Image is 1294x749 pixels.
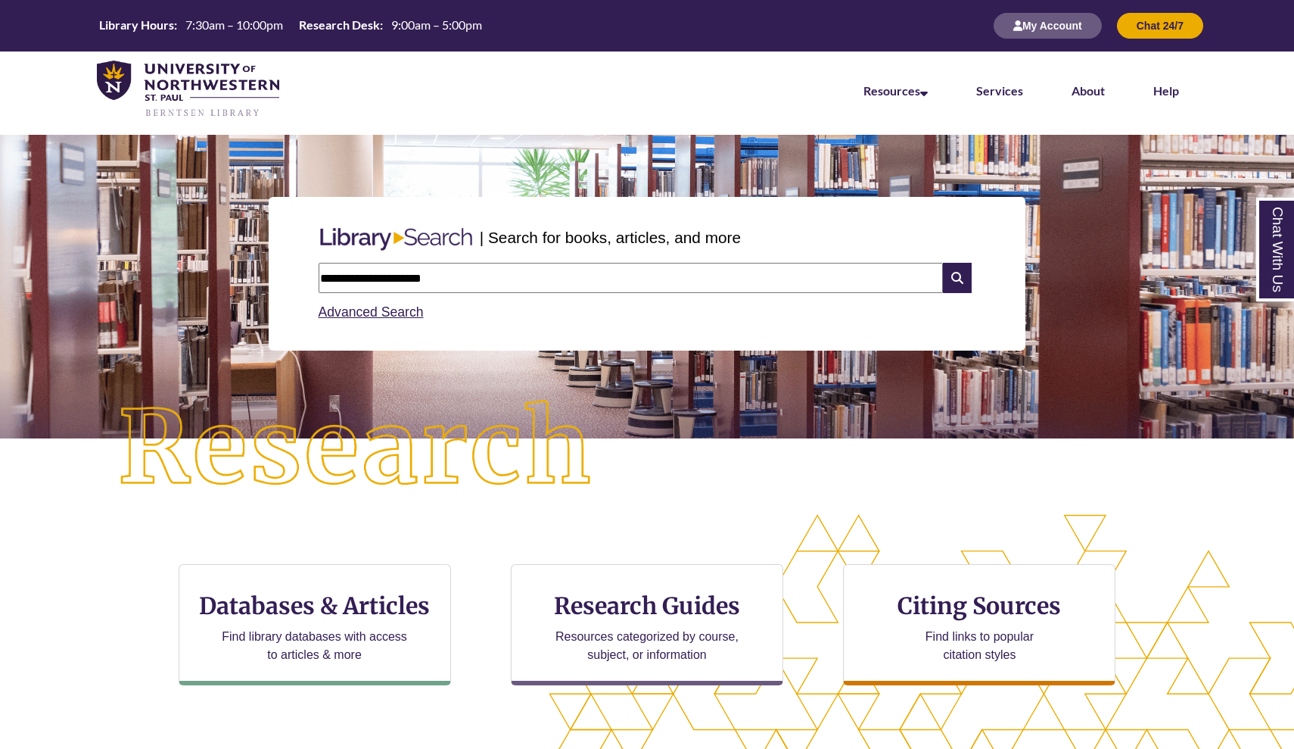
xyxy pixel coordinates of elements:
[549,628,746,664] p: Resources categorized by course, subject, or information
[480,226,741,249] p: | Search for books, articles, and more
[1117,19,1203,32] a: Chat 24/7
[994,13,1102,39] button: My Account
[511,564,783,685] a: Research Guides Resources categorized by course, subject, or information
[888,591,1072,620] h3: Citing Sources
[863,83,928,98] a: Resources
[65,348,648,550] img: Research
[93,17,179,33] th: Library Hours:
[313,222,480,257] img: Libary Search
[319,304,424,320] a: Advanced Search
[179,564,451,685] a: Databases & Articles Find library databases with access to articles & more
[216,628,413,664] p: Find library databases with access to articles & more
[1072,83,1105,98] a: About
[93,17,488,33] table: Hours Today
[994,19,1102,32] a: My Account
[524,591,770,620] h3: Research Guides
[976,83,1023,98] a: Services
[93,17,488,35] a: Hours Today
[1117,13,1203,39] button: Chat 24/7
[1153,83,1179,98] a: Help
[906,628,1053,664] p: Find links to popular citation styles
[843,564,1115,685] a: Citing Sources Find links to popular citation styles
[293,17,385,33] th: Research Desk:
[391,17,482,32] span: 9:00am – 5:00pm
[97,61,279,118] img: UNWSP Library Logo
[943,263,972,293] i: Search
[191,591,438,620] h3: Databases & Articles
[185,17,283,32] span: 7:30am – 10:00pm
